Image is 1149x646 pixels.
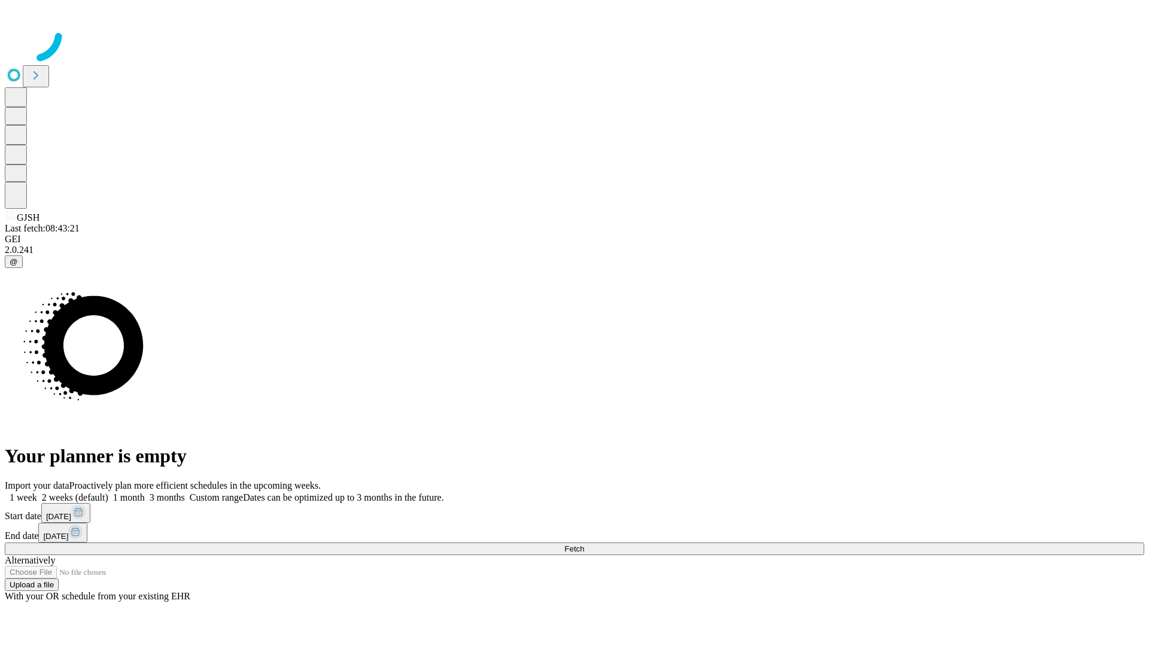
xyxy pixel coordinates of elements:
[5,480,69,490] span: Import your data
[38,523,87,543] button: [DATE]
[10,492,37,502] span: 1 week
[564,544,584,553] span: Fetch
[5,523,1144,543] div: End date
[5,245,1144,255] div: 2.0.241
[150,492,185,502] span: 3 months
[5,255,23,268] button: @
[5,555,55,565] span: Alternatively
[5,543,1144,555] button: Fetch
[113,492,145,502] span: 1 month
[243,492,443,502] span: Dates can be optimized up to 3 months in the future.
[5,223,80,233] span: Last fetch: 08:43:21
[41,503,90,523] button: [DATE]
[42,492,108,502] span: 2 weeks (default)
[190,492,243,502] span: Custom range
[5,503,1144,523] div: Start date
[5,234,1144,245] div: GEI
[10,257,18,266] span: @
[5,445,1144,467] h1: Your planner is empty
[5,578,59,591] button: Upload a file
[69,480,321,490] span: Proactively plan more efficient schedules in the upcoming weeks.
[17,212,39,223] span: GJSH
[5,591,190,601] span: With your OR schedule from your existing EHR
[46,512,71,521] span: [DATE]
[43,532,68,541] span: [DATE]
